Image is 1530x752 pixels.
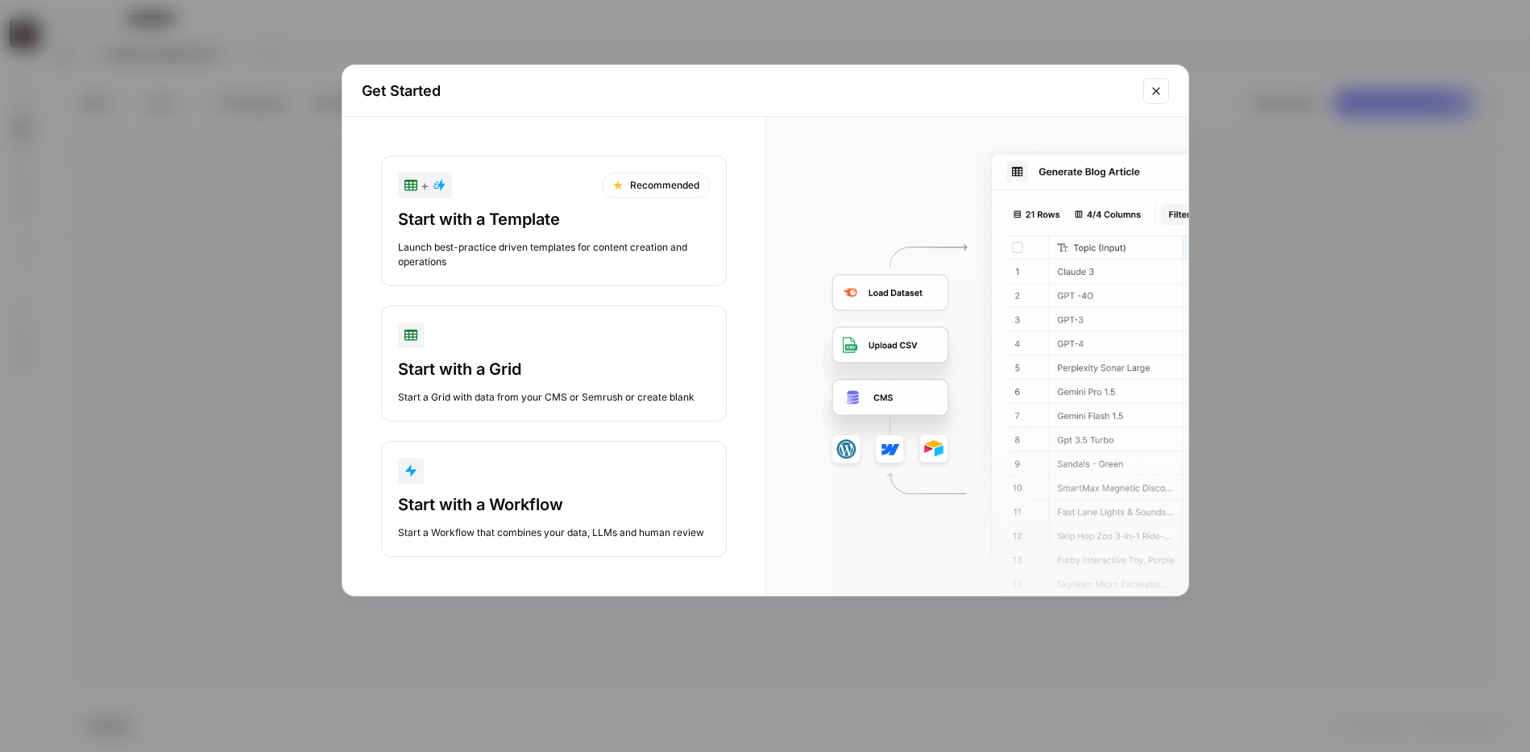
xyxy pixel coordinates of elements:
div: Launch best-practice driven templates for content creation and operations [398,240,710,269]
div: Start with a Grid [398,358,710,380]
div: Start a Grid with data from your CMS or Semrush or create blank [398,390,710,405]
button: Close modal [1143,78,1169,104]
button: +RecommendedStart with a TemplateLaunch best-practice driven templates for content creation and o... [381,156,727,286]
div: Recommended [602,172,710,198]
div: Start with a Workflow [398,493,710,516]
button: Start with a WorkflowStart a Workflow that combines your data, LLMs and human review [381,441,727,557]
h2: Get Started [362,80,1134,102]
div: Start with a Template [398,208,710,231]
button: Start with a GridStart a Grid with data from your CMS or Semrush or create blank [381,305,727,422]
div: + [404,176,446,195]
div: Start a Workflow that combines your data, LLMs and human review [398,526,710,540]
